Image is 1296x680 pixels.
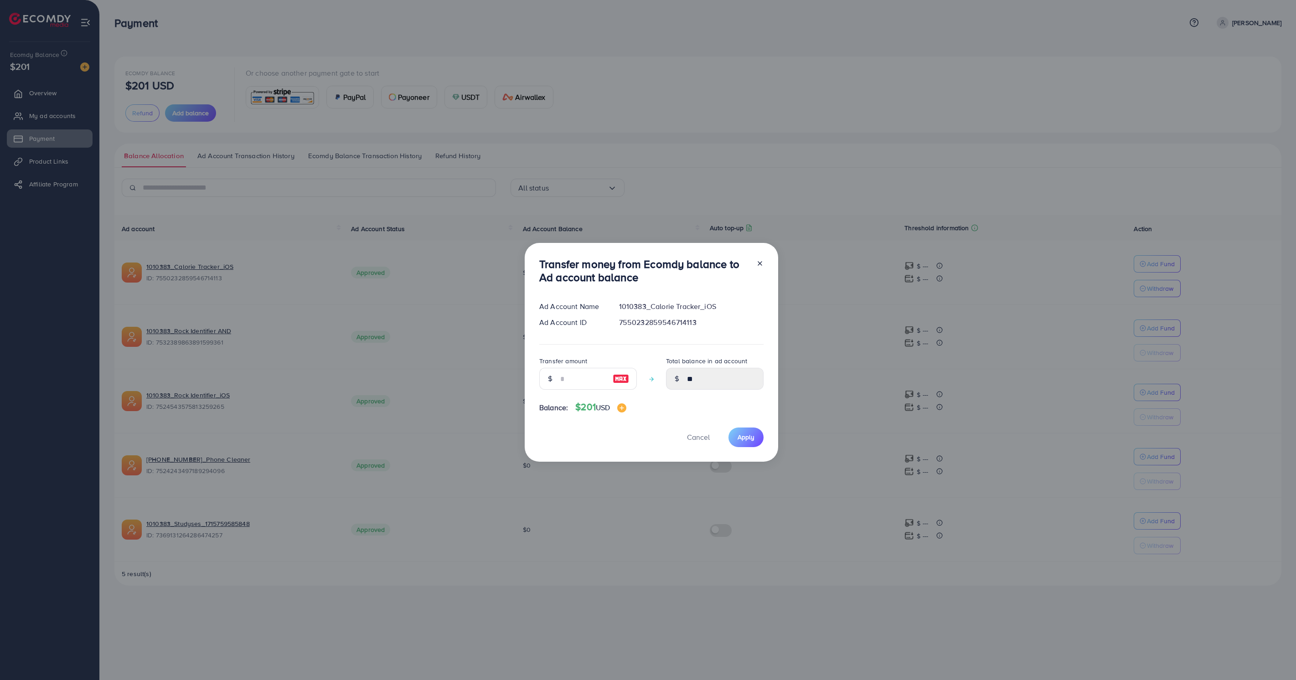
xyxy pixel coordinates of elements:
div: Ad Account Name [532,301,612,312]
label: Total balance in ad account [666,356,747,366]
span: Cancel [687,432,710,442]
button: Cancel [676,428,721,447]
span: Apply [738,433,754,442]
h4: $201 [575,402,626,413]
div: 7550232859546714113 [612,317,771,328]
iframe: Chat [1257,639,1289,673]
img: image [617,403,626,412]
img: image [613,373,629,384]
button: Apply [728,428,764,447]
div: Ad Account ID [532,317,612,328]
span: USD [596,402,610,412]
label: Transfer amount [539,356,587,366]
div: 1010383_Calorie Tracker_iOS [612,301,771,312]
h3: Transfer money from Ecomdy balance to Ad account balance [539,258,749,284]
span: Balance: [539,402,568,413]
